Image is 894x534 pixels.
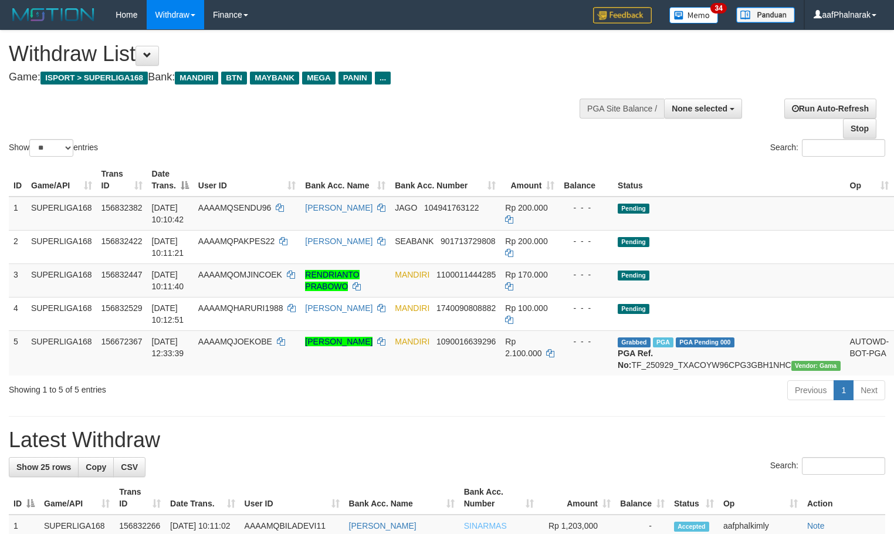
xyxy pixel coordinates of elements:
[78,457,114,477] a: Copy
[664,99,742,119] button: None selected
[9,72,584,83] h4: Game: Bank:
[618,271,649,280] span: Pending
[9,481,39,515] th: ID: activate to sort column descending
[787,380,834,400] a: Previous
[198,203,271,212] span: AAAAMQSENDU96
[505,270,547,279] span: Rp 170.000
[240,481,344,515] th: User ID: activate to sort column ascending
[300,163,390,197] th: Bank Acc. Name: activate to sort column ascending
[593,7,652,23] img: Feedback.jpg
[29,139,73,157] select: Showentries
[845,330,894,376] td: AUTOWD-BOT-PGA
[676,337,734,347] span: PGA Pending
[97,163,147,197] th: Trans ID: activate to sort column ascending
[505,303,547,313] span: Rp 100.000
[114,481,165,515] th: Trans ID: activate to sort column ascending
[802,139,885,157] input: Search:
[9,330,26,376] td: 5
[152,270,184,291] span: [DATE] 10:11:40
[834,380,854,400] a: 1
[505,337,541,358] span: Rp 2.100.000
[436,270,496,279] span: Copy 1100011444285 to clipboard
[40,72,148,85] span: ISPORT > SUPERLIGA168
[113,457,145,477] a: CSV
[338,72,372,85] span: PANIN
[618,304,649,314] span: Pending
[564,202,608,214] div: - - -
[9,197,26,231] td: 1
[564,302,608,314] div: - - -
[853,380,885,400] a: Next
[618,337,651,347] span: Grabbed
[395,236,434,246] span: SEABANK
[674,522,709,532] span: Accepted
[305,236,372,246] a: [PERSON_NAME]
[26,330,97,376] td: SUPERLIGA168
[198,236,275,246] span: AAAAMQPAKPES22
[505,236,547,246] span: Rp 200.000
[349,521,416,530] a: [PERSON_NAME]
[101,236,143,246] span: 156832422
[302,72,336,85] span: MEGA
[710,3,726,13] span: 34
[653,337,673,347] span: Marked by aafsengchandara
[221,72,247,85] span: BTN
[618,349,653,370] b: PGA Ref. No:
[807,521,825,530] a: Note
[770,457,885,475] label: Search:
[539,481,615,515] th: Amount: activate to sort column ascending
[441,236,495,246] span: Copy 901713729808 to clipboard
[152,236,184,258] span: [DATE] 10:11:21
[9,42,584,66] h1: Withdraw List
[613,330,845,376] td: TF_250929_TXACOYW96CPG3GBH1NHC
[26,263,97,297] td: SUPERLIGA168
[615,481,669,515] th: Balance: activate to sort column ascending
[375,72,391,85] span: ...
[395,203,417,212] span: JAGO
[9,379,364,396] div: Showing 1 to 5 of 5 entries
[390,163,500,197] th: Bank Acc. Number: activate to sort column ascending
[559,163,613,197] th: Balance
[305,303,372,313] a: [PERSON_NAME]
[459,481,539,515] th: Bank Acc. Number: activate to sort column ascending
[802,481,885,515] th: Action
[669,481,719,515] th: Status: activate to sort column ascending
[843,119,876,138] a: Stop
[101,337,143,346] span: 156672367
[152,203,184,224] span: [DATE] 10:10:42
[16,462,71,472] span: Show 25 rows
[618,237,649,247] span: Pending
[672,104,727,113] span: None selected
[101,303,143,313] span: 156832529
[9,263,26,297] td: 3
[564,336,608,347] div: - - -
[26,163,97,197] th: Game/API: activate to sort column ascending
[26,197,97,231] td: SUPERLIGA168
[802,457,885,475] input: Search:
[9,297,26,330] td: 4
[305,270,359,291] a: RENDRIANTO PRABOWO
[86,462,106,472] span: Copy
[198,303,283,313] span: AAAAMQHARURI1988
[250,72,299,85] span: MAYBANK
[198,270,282,279] span: AAAAMQOMJINCOEK
[147,163,194,197] th: Date Trans.: activate to sort column descending
[305,203,372,212] a: [PERSON_NAME]
[500,163,559,197] th: Amount: activate to sort column ascending
[580,99,664,119] div: PGA Site Balance /
[198,337,272,346] span: AAAAMQJOEKOBE
[564,269,608,280] div: - - -
[436,303,496,313] span: Copy 1740090808882 to clipboard
[395,337,429,346] span: MANDIRI
[152,337,184,358] span: [DATE] 12:33:39
[791,361,841,371] span: Vendor URL: https://trx31.1velocity.biz
[26,230,97,263] td: SUPERLIGA168
[784,99,876,119] a: Run Auto-Refresh
[464,521,507,530] span: SINARMAS
[770,139,885,157] label: Search:
[9,428,885,452] h1: Latest Withdraw
[564,235,608,247] div: - - -
[505,203,547,212] span: Rp 200.000
[194,163,301,197] th: User ID: activate to sort column ascending
[165,481,240,515] th: Date Trans.: activate to sort column ascending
